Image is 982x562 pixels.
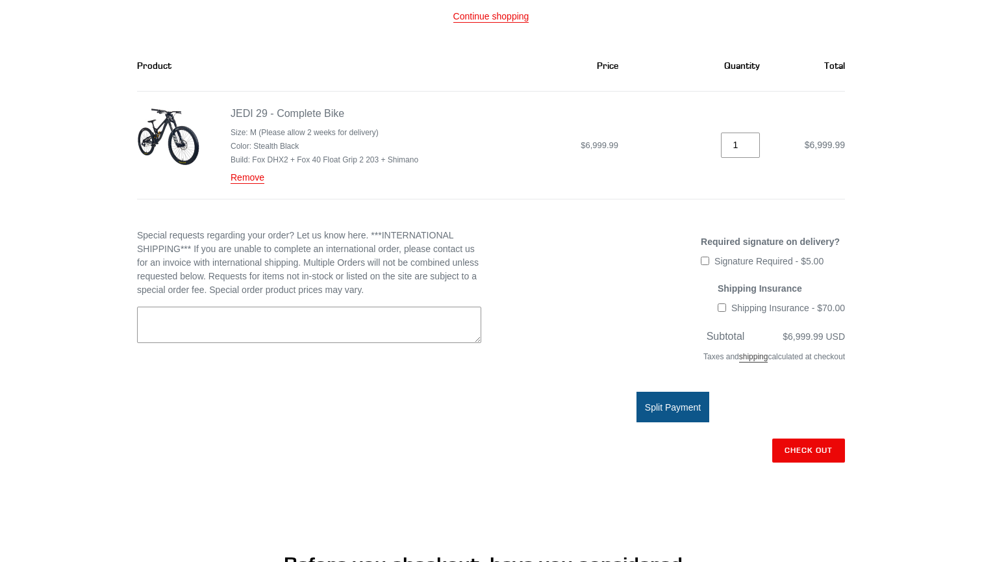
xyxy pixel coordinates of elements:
input: Signature Required - $5.00 [701,257,709,265]
input: Check out [772,439,845,462]
span: $6,999.99 USD [783,331,845,342]
span: Signature Required - $5.00 [714,256,824,266]
button: Split Payment [636,392,709,422]
th: Price [456,42,633,92]
ul: Product details [231,124,418,166]
input: Shipping Insurance - $70.00 [718,303,726,312]
iframe: PayPal-paypal [501,487,845,515]
li: Color: Stealth Black [231,140,418,152]
div: Taxes and calculated at checkout [501,344,845,376]
span: Split Payment [645,402,701,413]
span: Subtotal [707,331,745,342]
span: Shipping Insurance - $70.00 [731,303,845,313]
th: Total [774,42,845,92]
th: Quantity [633,42,774,92]
a: JEDI 29 - Complete Bike [231,108,344,119]
span: Required signature on delivery? [701,236,840,247]
th: Product [137,42,456,92]
label: Special requests regarding your order? Let us know here. ***INTERNATIONAL SHIPPING*** If you are ... [137,229,481,297]
a: Continue shopping [453,11,529,23]
span: $6,999.99 [805,140,845,150]
span: $6,999.99 [581,140,618,150]
li: Size: M (Please allow 2 weeks for delivery) [231,127,418,138]
li: Build: Fox DHX2 + Fox 40 Float Grip 2 203 + Shimano [231,154,418,166]
a: shipping [739,352,768,363]
a: Remove JEDI 29 - Complete Bike - M (Please allow 2 weeks for delivery) / Stealth Black / Fox DHX2... [231,172,264,184]
span: Shipping Insurance [718,283,802,294]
